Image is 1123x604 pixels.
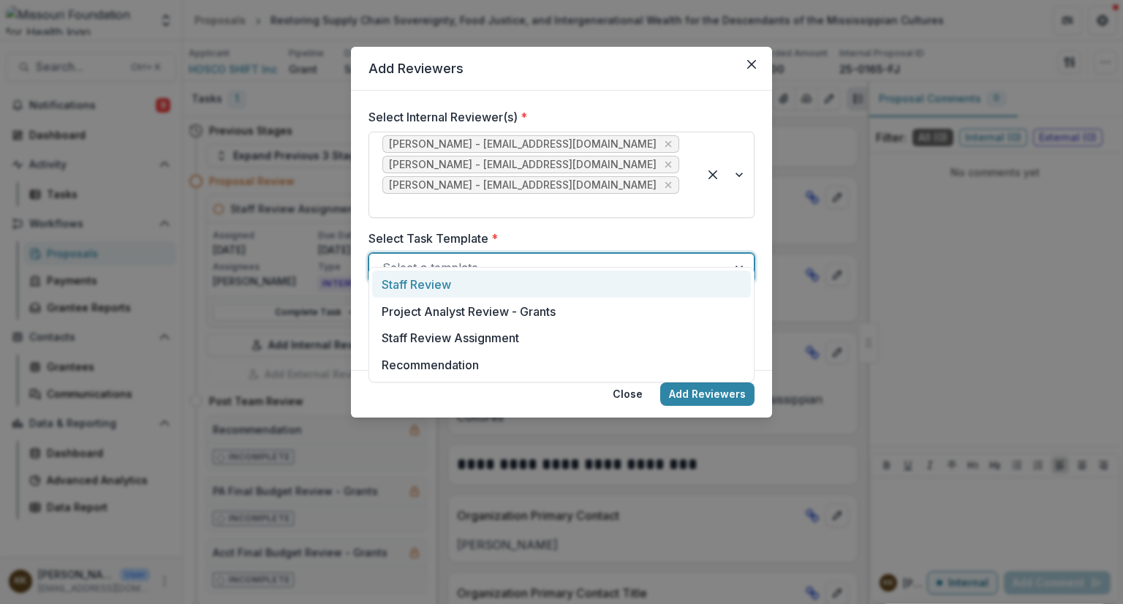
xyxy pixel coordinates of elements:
[372,352,751,379] div: Recommendation
[389,179,657,192] span: [PERSON_NAME] - [EMAIL_ADDRESS][DOMAIN_NAME]
[368,230,746,247] label: Select Task Template
[351,47,772,91] header: Add Reviewers
[740,53,763,76] button: Close
[661,178,676,192] div: Remove Katie Kaufmann - kkaufmann@mffh.org
[372,298,751,325] div: Project Analyst Review - Grants
[604,382,651,406] button: Close
[661,157,676,172] div: Remove Tori Cope - tcope@mffh.org
[389,159,657,171] span: [PERSON_NAME] - [EMAIL_ADDRESS][DOMAIN_NAME]
[389,138,657,151] span: [PERSON_NAME] - [EMAIL_ADDRESS][DOMAIN_NAME]
[660,382,755,406] button: Add Reviewers
[372,325,751,352] div: Staff Review Assignment
[368,108,746,126] label: Select Internal Reviewer(s)
[661,137,676,151] div: Remove Kate Mallula - kmallula@mffh.org
[372,271,751,298] div: Staff Review
[701,163,725,186] div: Clear selected options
